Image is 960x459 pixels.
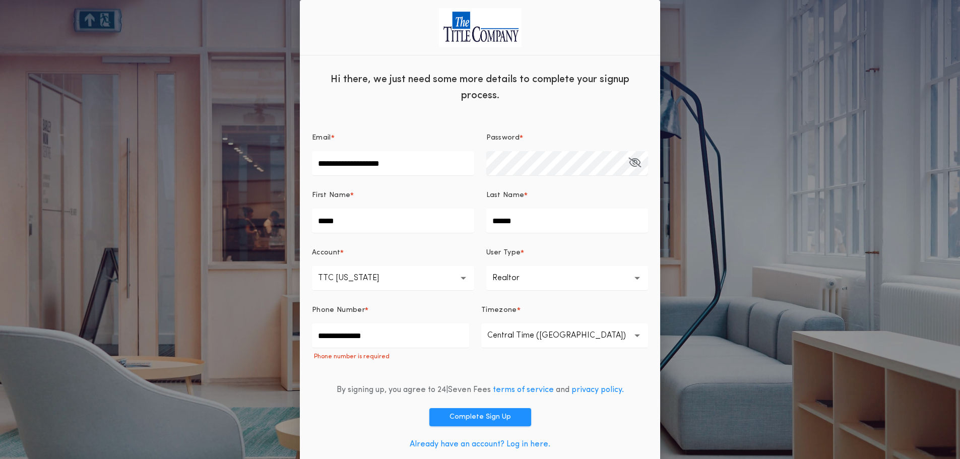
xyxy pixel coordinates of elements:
button: Password* [628,151,641,175]
a: Already have an account? Log in here. [410,440,550,448]
div: By signing up, you agree to 24|Seven Fees and [337,384,624,396]
a: terms of service [493,386,554,394]
button: TTC [US_STATE] [312,266,474,290]
button: Central Time ([GEOGRAPHIC_DATA]) [481,323,648,348]
p: Phone Number [312,305,365,315]
p: Account [312,248,340,258]
input: Email* [312,151,474,175]
input: Last Name* [486,209,649,233]
input: First Name* [312,209,474,233]
p: Timezone [481,305,517,315]
p: Email [312,133,331,143]
div: Hi there, we just need some more details to complete your signup process. [300,63,660,109]
p: TTC [US_STATE] [318,272,395,284]
p: Phone number is required [312,353,469,361]
input: Password* [486,151,649,175]
p: User Type [486,248,521,258]
button: Realtor [486,266,649,290]
p: First Name [312,190,350,201]
p: Central Time ([GEOGRAPHIC_DATA]) [487,330,642,342]
a: privacy policy. [571,386,624,394]
p: Realtor [492,272,536,284]
img: logo [439,8,522,47]
button: Complete Sign Up [429,408,531,426]
input: Phone Number* [312,323,469,348]
p: Password [486,133,520,143]
p: Last Name [486,190,525,201]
